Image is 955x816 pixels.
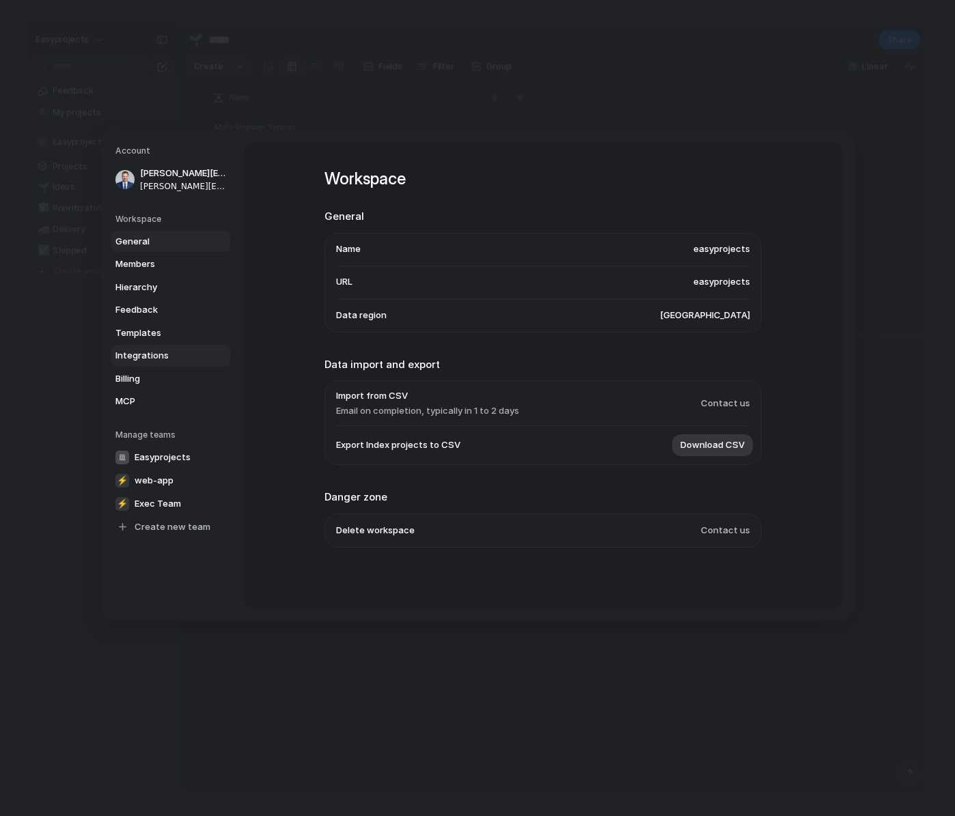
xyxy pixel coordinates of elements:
[111,345,230,367] a: Integrations
[135,520,210,534] span: Create new team
[336,242,361,256] span: Name
[115,235,203,249] span: General
[701,397,750,410] span: Contact us
[336,309,387,322] span: Data region
[660,309,750,322] span: [GEOGRAPHIC_DATA]
[115,349,203,363] span: Integrations
[111,299,230,321] a: Feedback
[336,389,519,403] span: Import from CSV
[115,257,203,271] span: Members
[111,493,230,515] a: ⚡Exec Team
[324,490,762,505] h2: Danger zone
[115,326,203,340] span: Templates
[680,438,745,452] span: Download CSV
[115,474,129,488] div: ⚡
[115,429,230,441] h5: Manage teams
[115,497,129,511] div: ⚡
[336,524,415,537] span: Delete workspace
[336,404,519,418] span: Email on completion, typically in 1 to 2 days
[693,242,750,256] span: easyprojects
[135,497,181,511] span: Exec Team
[111,322,230,344] a: Templates
[115,372,203,386] span: Billing
[324,167,762,191] h1: Workspace
[115,281,203,294] span: Hierarchy
[111,368,230,390] a: Billing
[115,303,203,317] span: Feedback
[111,231,230,253] a: General
[135,451,191,464] span: Easyprojects
[115,395,203,408] span: MCP
[111,163,230,197] a: [PERSON_NAME][EMAIL_ADDRESS][PERSON_NAME][PERSON_NAME][EMAIL_ADDRESS][PERSON_NAME]
[115,145,230,157] h5: Account
[324,357,762,373] h2: Data import and export
[693,275,750,289] span: easyprojects
[111,277,230,298] a: Hierarchy
[140,180,227,193] span: [PERSON_NAME][EMAIL_ADDRESS][PERSON_NAME]
[140,167,227,180] span: [PERSON_NAME][EMAIL_ADDRESS][PERSON_NAME]
[111,516,230,538] a: Create new team
[336,438,460,452] span: Export Index projects to CSV
[135,474,174,488] span: web-app
[111,470,230,492] a: ⚡web-app
[336,275,352,289] span: URL
[111,447,230,468] a: Easyprojects
[672,434,753,456] button: Download CSV
[324,209,762,225] h2: General
[115,213,230,225] h5: Workspace
[111,391,230,412] a: MCP
[701,524,750,537] span: Contact us
[111,253,230,275] a: Members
